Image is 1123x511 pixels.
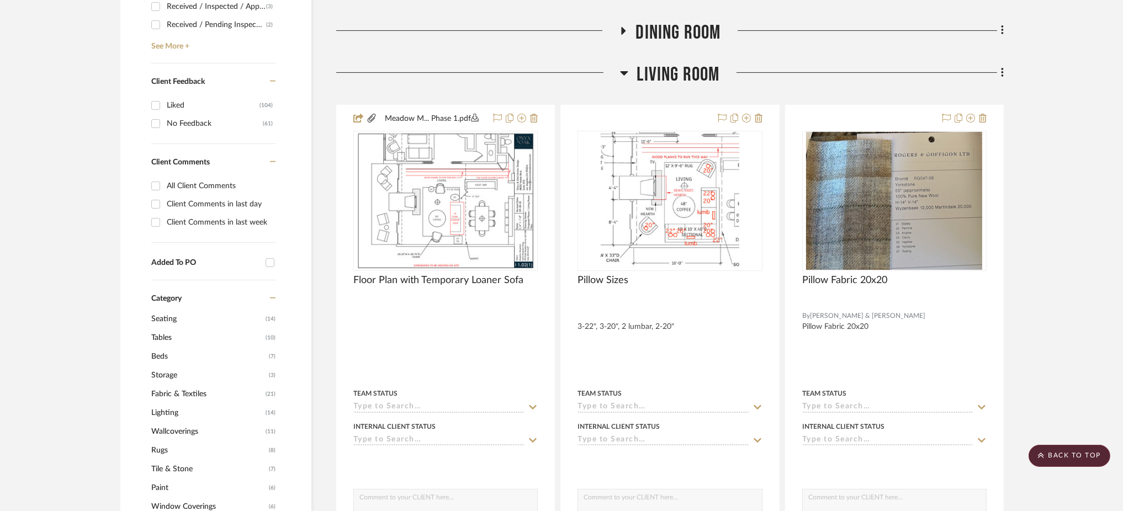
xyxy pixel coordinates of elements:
[151,403,263,422] span: Lighting
[151,478,266,497] span: Paint
[151,310,263,328] span: Seating
[151,422,263,441] span: Wallcoverings
[578,388,622,398] div: Team Status
[802,274,887,286] span: Pillow Fabric 20x20
[266,310,276,328] span: (14)
[263,115,273,132] div: (61)
[151,328,263,347] span: Tables
[266,329,276,347] span: (10)
[151,460,266,478] span: Tile & Stone
[353,388,398,398] div: Team Status
[151,158,210,166] span: Client Comments
[578,435,749,446] input: Type to Search…
[266,385,276,403] span: (21)
[353,274,523,286] span: Floor Plan with Temporary Loaner Sofa
[167,177,273,195] div: All Client Comments
[151,347,266,366] span: Beds
[151,258,260,268] div: Added To PO
[578,402,749,413] input: Type to Search…
[259,97,273,114] div: (104)
[802,402,973,413] input: Type to Search…
[810,311,925,321] span: [PERSON_NAME] & [PERSON_NAME]
[353,402,525,413] input: Type to Search…
[802,422,884,432] div: Internal Client Status
[167,214,273,231] div: Client Comments in last week
[802,388,846,398] div: Team Status
[806,132,982,270] img: Pillow Fabric 20x20
[269,366,276,384] span: (3)
[353,422,436,432] div: Internal Client Status
[802,435,973,446] input: Type to Search…
[578,422,660,432] div: Internal Client Status
[269,460,276,478] span: (7)
[377,112,486,125] button: Meadow M... Phase 1.pdf
[578,274,628,286] span: Pillow Sizes
[269,348,276,365] span: (7)
[167,97,259,114] div: Liked
[802,311,810,321] span: By
[266,404,276,422] span: (14)
[601,132,739,270] img: Pillow Sizes
[167,195,273,213] div: Client Comments in last day
[167,16,266,34] div: Received / Pending Inspection
[635,21,721,45] span: Dining Room
[1029,445,1110,467] scroll-to-top-button: BACK TO TOP
[266,16,273,34] div: (2)
[353,435,525,446] input: Type to Search…
[269,441,276,459] span: (8)
[356,132,535,270] img: Floor Plan with Temporary Loaner Sofa
[151,441,266,460] span: Rugs
[637,63,719,87] span: Living Room
[266,423,276,440] span: (11)
[151,366,266,385] span: Storage
[167,115,263,132] div: No Feedback
[151,294,182,304] span: Category
[151,78,205,86] span: Client Feedback
[269,479,276,497] span: (6)
[149,34,276,51] a: See More +
[578,131,761,270] div: 0
[151,385,263,403] span: Fabric & Textiles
